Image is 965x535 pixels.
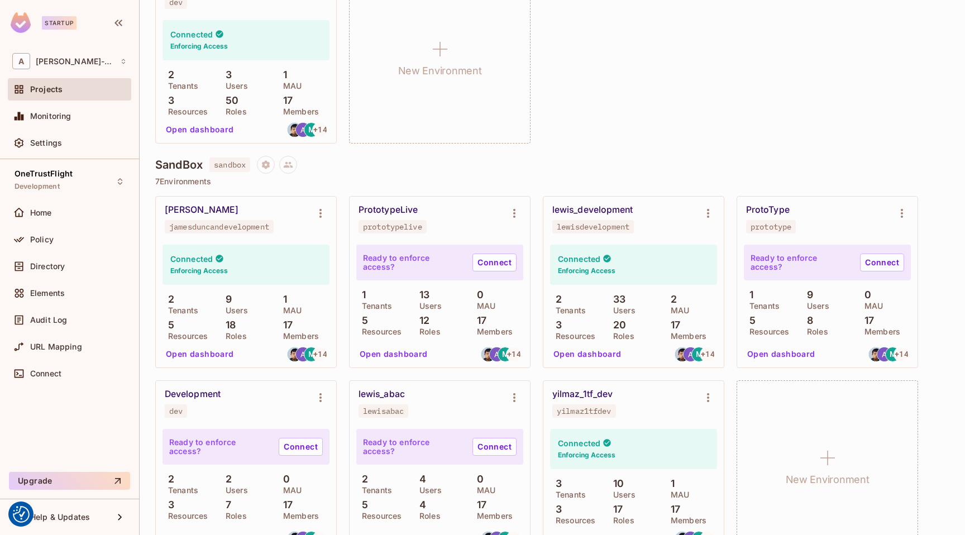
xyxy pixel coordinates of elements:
p: 0 [471,289,484,300]
img: alexander.ip@trustflight.com [288,347,302,361]
p: MAU [665,490,689,499]
span: + 14 [313,126,327,133]
p: Users [414,302,442,311]
button: Environment settings [309,386,332,409]
p: 1 [278,69,287,80]
h6: Enforcing Access [170,41,228,51]
p: 1 [665,478,675,489]
span: M [890,350,896,358]
p: 0 [859,289,871,300]
img: alexander.ip@trustflight.com [288,123,302,137]
p: 1 [356,289,366,300]
div: ProtoType [746,204,790,216]
p: 17 [665,504,680,515]
div: lewisabac [363,407,404,415]
p: 9 [220,294,232,305]
p: Users [414,486,442,495]
p: 5 [744,315,756,326]
p: Members [278,107,319,116]
img: SReyMgAAAABJRU5ErkJggg== [11,12,31,33]
p: 17 [278,499,293,510]
p: 1 [744,289,753,300]
img: artem.jeman@trustflight.com [490,347,504,361]
div: lewisdevelopment [557,222,629,231]
p: Roles [608,516,634,525]
button: Open dashboard [161,345,238,363]
p: Roles [414,327,441,336]
span: Home [30,208,52,217]
span: + 14 [895,350,908,358]
p: MAU [278,306,302,315]
button: Open dashboard [161,121,238,138]
h6: Enforcing Access [170,266,228,276]
div: yilmaz1tfdev [557,407,612,415]
p: Tenants [356,302,392,311]
div: lewis_abac [359,389,405,400]
p: 3 [163,95,174,106]
p: 1 [278,294,287,305]
button: Consent Preferences [13,506,30,523]
p: Tenants [163,486,198,495]
p: 7 [220,499,231,510]
p: Ready to enforce access? [169,438,270,456]
div: PrototypeLive [359,204,418,216]
div: Development [165,389,221,400]
p: Tenants [356,486,392,495]
p: 5 [163,319,174,331]
span: Workspace: alex-trustflight-sandbox [36,57,114,66]
h4: SandBox [155,158,203,171]
p: 3 [163,499,174,510]
p: Roles [801,327,828,336]
img: artem.jeman@trustflight.com [684,347,698,361]
button: Environment settings [503,386,526,409]
p: 10 [608,478,624,489]
p: MAU [471,302,495,311]
span: M [308,126,315,133]
span: Help & Updates [30,513,90,522]
span: Project settings [257,161,275,172]
p: 13 [414,289,429,300]
button: Environment settings [503,202,526,224]
p: Users [220,306,248,315]
p: 3 [550,504,562,515]
a: Connect [472,438,517,456]
h4: Connected [558,438,600,448]
span: Elements [30,289,65,298]
h6: Enforcing Access [558,266,615,276]
p: Resources [744,327,789,336]
p: 2 [665,294,677,305]
p: Members [471,327,513,336]
span: M [696,350,703,358]
span: + 14 [701,350,714,358]
span: A [12,53,30,69]
h1: New Environment [786,471,870,488]
img: artem.jeman@trustflight.com [296,123,310,137]
button: Environment settings [697,202,719,224]
p: Ready to enforce access? [363,254,464,271]
span: Directory [30,262,65,271]
p: 2 [220,474,232,485]
div: jamesduncandevelopment [169,222,269,231]
p: Members [278,512,319,520]
p: 4 [414,474,426,485]
p: Members [859,327,900,336]
p: MAU [278,82,302,90]
span: Projects [30,85,63,94]
p: Members [471,512,513,520]
a: Connect [279,438,323,456]
p: 33 [608,294,625,305]
img: alexander.ip@trustflight.com [675,347,689,361]
p: 0 [278,474,290,485]
p: Users [801,302,829,311]
div: prototypelive [363,222,422,231]
p: Members [278,332,319,341]
span: Audit Log [30,316,67,324]
p: 4 [414,499,426,510]
p: MAU [859,302,883,311]
p: Roles [220,512,247,520]
p: 50 [220,95,238,106]
p: MAU [471,486,495,495]
p: 3 [550,478,562,489]
p: Roles [414,512,441,520]
p: Tenants [163,82,198,90]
